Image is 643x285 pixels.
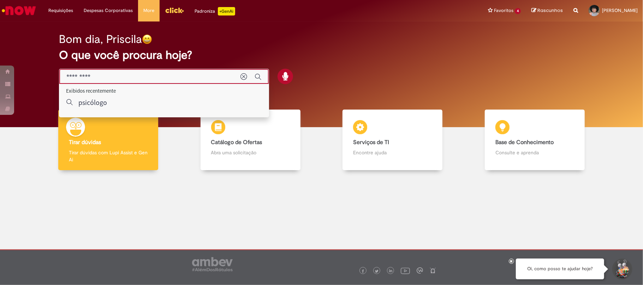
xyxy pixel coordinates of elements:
div: Padroniza [195,7,235,16]
a: Catálogo de Ofertas Abra uma solicitação [179,110,322,171]
span: [PERSON_NAME] [602,7,638,13]
img: click_logo_yellow_360x200.png [165,5,184,16]
b: Serviços de TI [353,139,389,146]
img: logo_footer_ambev_rotulo_gray.png [192,257,233,271]
h2: O que você procura hoje? [59,49,584,61]
img: ServiceNow [1,4,37,18]
span: Rascunhos [537,7,563,14]
div: Oi, como posso te ajudar hoje? [516,259,604,279]
p: +GenAi [218,7,235,16]
p: Consulte e aprenda [495,149,574,156]
b: Catálogo de Ofertas [211,139,262,146]
p: Tirar dúvidas com Lupi Assist e Gen Ai [69,149,148,163]
h2: Bom dia, Priscila [59,33,142,45]
span: Favoritos [494,7,513,14]
span: More [143,7,154,14]
button: Iniciar Conversa de Suporte [611,259,632,280]
img: logo_footer_facebook.png [361,269,365,273]
img: happy-face.png [142,34,152,44]
img: logo_footer_naosei.png [430,267,436,274]
p: Abra uma solicitação [211,149,290,156]
a: Serviços de TI Encontre ajuda [322,110,464,171]
b: Base de Conhecimento [495,139,554,146]
img: logo_footer_twitter.png [375,269,379,273]
img: logo_footer_youtube.png [401,266,410,275]
b: Tirar dúvidas [69,139,101,146]
span: Despesas Corporativas [84,7,133,14]
p: Encontre ajuda [353,149,432,156]
span: Requisições [48,7,73,14]
a: Rascunhos [531,7,563,14]
a: Base de Conhecimento Consulte e aprenda [464,110,606,171]
img: logo_footer_linkedin.png [389,269,393,273]
img: logo_footer_workplace.png [417,267,423,274]
span: 4 [515,8,521,14]
a: Tirar dúvidas Tirar dúvidas com Lupi Assist e Gen Ai [37,110,179,171]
